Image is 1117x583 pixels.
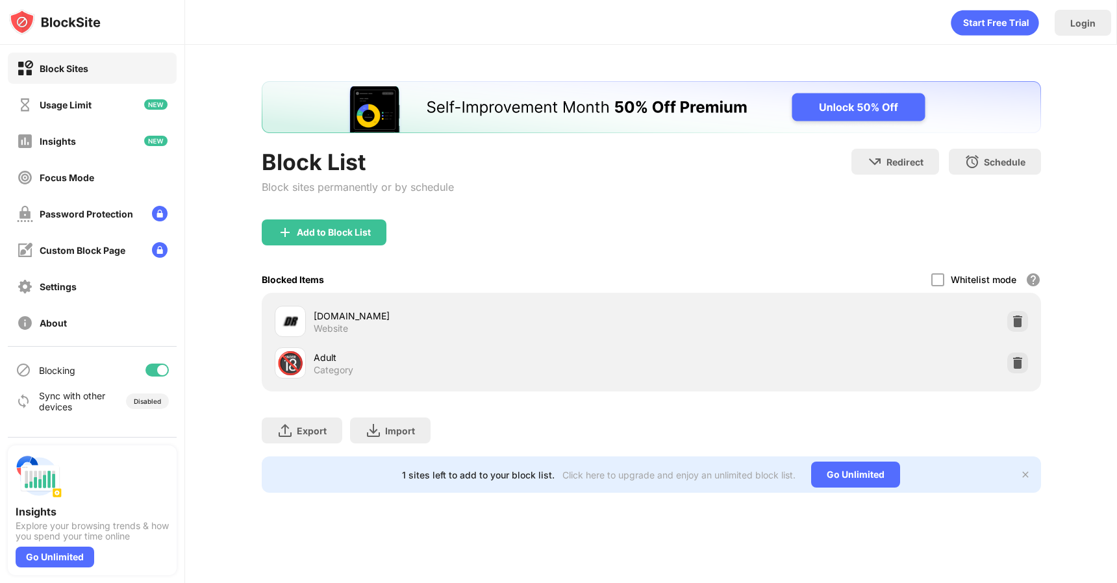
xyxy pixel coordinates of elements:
img: about-off.svg [17,315,33,331]
iframe: Banner [262,81,1041,133]
div: Insights [16,505,169,518]
div: Schedule [984,156,1025,167]
div: 1 sites left to add to your block list. [402,469,555,480]
div: Insights [40,136,76,147]
img: time-usage-off.svg [17,97,33,113]
div: Focus Mode [40,172,94,183]
div: Login [1070,18,1096,29]
div: Export [297,425,327,436]
img: logo-blocksite.svg [9,9,101,35]
img: blocking-icon.svg [16,362,31,378]
div: Click here to upgrade and enjoy an unlimited block list. [562,469,796,480]
div: Blocking [39,365,75,376]
img: lock-menu.svg [152,206,168,221]
div: Go Unlimited [16,547,94,567]
div: Adult [314,351,651,364]
img: new-icon.svg [144,136,168,146]
div: 🔞 [277,350,304,377]
img: new-icon.svg [144,99,168,110]
div: Disabled [134,397,161,405]
img: focus-off.svg [17,169,33,186]
div: Blocked Items [262,274,324,285]
div: Go Unlimited [811,462,900,488]
img: push-insights.svg [16,453,62,500]
div: About [40,317,67,329]
div: Website [314,323,348,334]
div: animation [951,10,1039,36]
div: Custom Block Page [40,245,125,256]
img: block-on.svg [17,60,33,77]
div: Import [385,425,415,436]
div: Explore your browsing trends & how you spend your time online [16,521,169,541]
div: Whitelist mode [951,274,1016,285]
div: Block List [262,149,454,175]
div: Category [314,364,353,376]
img: password-protection-off.svg [17,206,33,222]
div: Settings [40,281,77,292]
div: Password Protection [40,208,133,219]
img: settings-off.svg [17,279,33,295]
img: favicons [282,314,298,329]
div: Block sites permanently or by schedule [262,180,454,193]
img: insights-off.svg [17,133,33,149]
img: lock-menu.svg [152,242,168,258]
div: [DOMAIN_NAME] [314,309,651,323]
div: Add to Block List [297,227,371,238]
div: Block Sites [40,63,88,74]
div: Redirect [886,156,923,167]
img: x-button.svg [1020,469,1031,480]
div: Usage Limit [40,99,92,110]
img: customize-block-page-off.svg [17,242,33,258]
div: Sync with other devices [39,390,106,412]
img: sync-icon.svg [16,393,31,409]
